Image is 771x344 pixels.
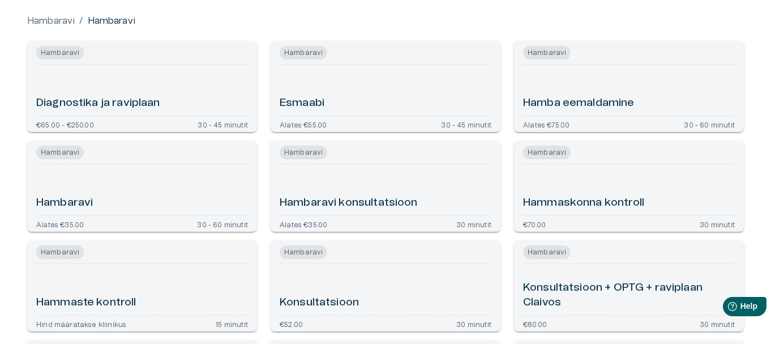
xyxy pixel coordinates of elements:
h6: Hammaskonna kontroll [523,196,644,211]
a: Open service booking details [514,41,744,132]
span: Hambaravi [36,245,84,259]
iframe: Help widget launcher [683,292,771,324]
h6: Konsultatsioon [280,295,359,311]
p: Alates €55.00 [280,121,327,128]
a: Open service booking details [514,241,744,332]
span: Hambaravi [36,46,84,60]
h6: Hammaste kontroll [36,295,136,311]
p: 30 - 45 minutit [198,121,248,128]
a: Hambaravi [27,14,75,28]
h6: Diagnostika ja raviplaan [36,96,160,111]
p: Hambaravi [88,14,135,28]
p: 15 minutit [215,320,248,327]
p: €80.00 [523,320,547,327]
p: Hind määratakse kliinikus [36,320,126,327]
p: 30 - 60 minutit [197,220,248,227]
span: Hambaravi [523,46,571,60]
a: Open service booking details [27,41,257,132]
p: Alates €35.00 [280,220,327,227]
a: Open service booking details [514,141,744,232]
h6: Hambaravi konsultatsioon [280,196,418,211]
h6: Esmaabi [280,96,324,111]
a: Open service booking details [271,141,500,232]
span: Hambaravi [523,146,571,159]
p: 30 minutit [456,220,491,227]
p: 30 minutit [700,320,735,327]
p: €70.00 [523,220,546,227]
p: 30 minutit [456,320,491,327]
span: Hambaravi [36,146,84,159]
span: Hambaravi [280,146,327,159]
p: 30 minutit [700,220,735,227]
p: 30 - 60 minutit [684,121,735,128]
p: / [79,14,83,28]
h6: Hamba eemaldamine [523,96,635,111]
p: Alates €35.00 [36,220,84,227]
span: Hambaravi [523,245,571,259]
span: Hambaravi [280,245,327,259]
a: Open service booking details [271,241,500,332]
p: Alates €75.00 [523,121,569,128]
a: Open service booking details [27,241,257,332]
a: Open service booking details [271,41,500,132]
p: €65.00 - €250.00 [36,121,94,128]
a: Open service booking details [27,141,257,232]
span: Hambaravi [280,46,327,60]
h6: Hambaravi [36,196,93,211]
p: €52.00 [280,320,303,327]
p: 30 - 45 minutit [441,121,491,128]
h6: Konsultatsioon + OPTG + raviplaan Claivos [523,281,735,311]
